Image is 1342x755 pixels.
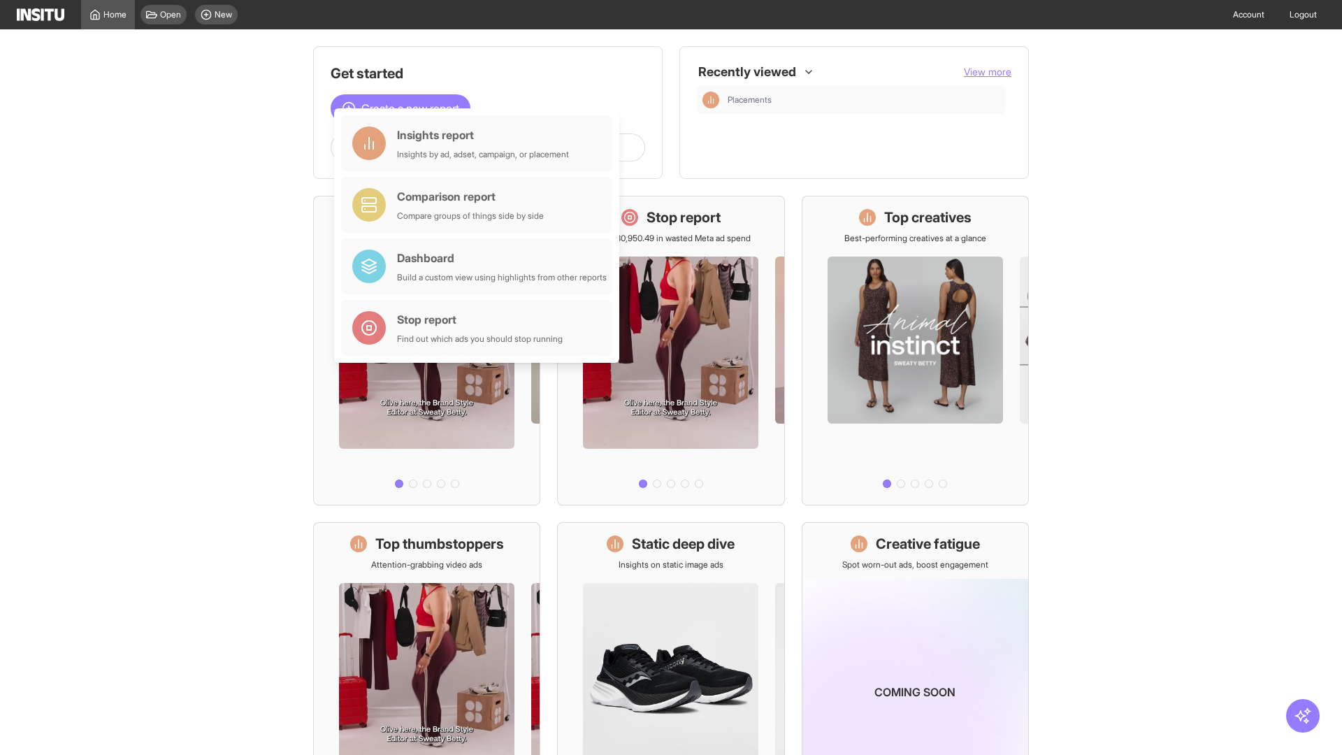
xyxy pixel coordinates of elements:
[964,65,1011,79] button: View more
[728,94,1000,106] span: Placements
[397,272,607,283] div: Build a custom view using highlights from other reports
[397,311,563,328] div: Stop report
[702,92,719,108] div: Insights
[591,233,751,244] p: Save £30,950.49 in wasted Meta ad spend
[397,250,607,266] div: Dashboard
[397,127,569,143] div: Insights report
[397,333,563,345] div: Find out which ads you should stop running
[103,9,127,20] span: Home
[397,188,544,205] div: Comparison report
[331,94,470,122] button: Create a new report
[647,208,721,227] h1: Stop report
[884,208,972,227] h1: Top creatives
[371,559,482,570] p: Attention-grabbing video ads
[17,8,64,21] img: Logo
[375,534,504,554] h1: Top thumbstoppers
[313,196,540,505] a: What's live nowSee all active ads instantly
[557,196,784,505] a: Stop reportSave £30,950.49 in wasted Meta ad spend
[964,66,1011,78] span: View more
[844,233,986,244] p: Best-performing creatives at a glance
[331,64,645,83] h1: Get started
[397,210,544,222] div: Compare groups of things side by side
[160,9,181,20] span: Open
[728,94,772,106] span: Placements
[397,149,569,160] div: Insights by ad, adset, campaign, or placement
[632,534,735,554] h1: Static deep dive
[215,9,232,20] span: New
[361,100,459,117] span: Create a new report
[619,559,723,570] p: Insights on static image ads
[802,196,1029,505] a: Top creativesBest-performing creatives at a glance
